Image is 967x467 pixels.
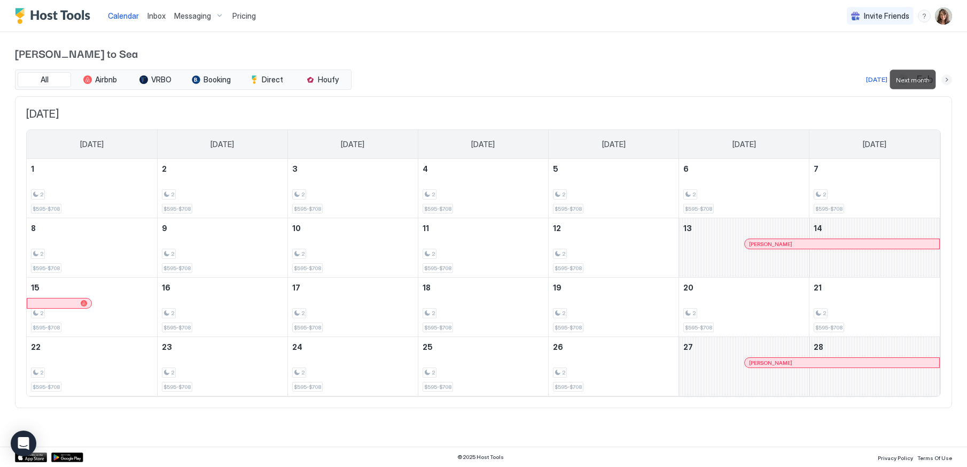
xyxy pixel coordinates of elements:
td: February 15, 2026 [27,278,157,337]
span: 2 [562,250,565,257]
td: February 24, 2026 [287,337,418,396]
span: $595-$708 [33,205,60,212]
td: February 23, 2026 [157,337,287,396]
a: February 6, 2026 [679,159,809,179]
span: $595-$708 [294,265,321,272]
span: $595-$708 [424,205,451,212]
a: App Store [15,453,47,462]
td: February 10, 2026 [287,218,418,278]
a: February 10, 2026 [288,218,418,238]
span: Terms Of Use [917,455,952,461]
span: 16 [162,283,170,292]
span: Calendar [108,11,139,20]
span: $595-$708 [424,384,451,391]
span: $595-$708 [163,384,191,391]
a: February 9, 2026 [158,218,287,238]
span: Privacy Policy [878,455,913,461]
div: Open Intercom Messenger [11,431,36,456]
td: February 26, 2026 [549,337,679,396]
span: 2 [562,310,565,317]
span: 2 [692,310,696,317]
td: February 7, 2026 [809,159,940,218]
span: [PERSON_NAME] to Sea [15,45,952,61]
td: February 1, 2026 [27,159,157,218]
a: Sunday [69,130,114,159]
span: $595-$708 [555,384,582,391]
span: 2 [171,250,174,257]
button: All [18,72,71,87]
span: [DATE] [210,140,234,149]
span: $595-$708 [424,265,451,272]
span: $595-$708 [685,205,712,212]
span: 3 [292,164,298,173]
span: [DATE] [471,140,495,149]
a: February 17, 2026 [288,278,418,297]
span: 2 [40,310,43,317]
span: 27 [683,342,693,351]
span: 2 [171,310,174,317]
span: 20 [683,283,693,292]
a: February 25, 2026 [418,337,548,357]
td: February 17, 2026 [287,278,418,337]
span: $595-$708 [815,324,843,331]
span: $595-$708 [33,384,60,391]
span: Airbnb [95,75,117,85]
span: 8 [31,224,36,233]
button: Next month [941,74,952,85]
span: 15 [31,283,40,292]
a: February 11, 2026 [418,218,548,238]
a: Terms Of Use [917,451,952,463]
div: [DATE] [866,75,887,85]
span: [DATE] [26,108,941,121]
span: 24 [292,342,302,351]
a: Friday [722,130,767,159]
td: February 20, 2026 [679,278,809,337]
span: 4 [423,164,428,173]
span: 2 [432,191,435,198]
span: $595-$708 [33,324,60,331]
span: Direct [262,75,283,85]
a: February 2, 2026 [158,159,287,179]
span: 2 [823,310,826,317]
td: February 13, 2026 [679,218,809,278]
span: 2 [40,250,43,257]
button: Houfy [295,72,349,87]
span: 2 [301,310,305,317]
a: February 4, 2026 [418,159,548,179]
span: $595-$708 [294,205,321,212]
span: 25 [423,342,433,351]
div: User profile [935,7,952,25]
span: Invite Friends [864,11,909,21]
span: 2 [301,369,305,376]
td: February 2, 2026 [157,159,287,218]
a: February 7, 2026 [809,159,940,179]
td: February 12, 2026 [549,218,679,278]
span: 2 [432,369,435,376]
a: Calendar [108,10,139,21]
span: 13 [683,224,692,233]
span: $595-$708 [555,205,582,212]
span: [PERSON_NAME] [749,241,792,248]
span: 9 [162,224,167,233]
button: Direct [240,72,293,87]
a: February 14, 2026 [809,218,940,238]
span: 19 [553,283,562,292]
span: 2 [562,369,565,376]
span: $595-$708 [555,324,582,331]
span: 18 [423,283,431,292]
span: 28 [814,342,823,351]
a: Google Play Store [51,453,83,462]
span: $595-$708 [424,324,451,331]
button: Booking [184,72,238,87]
a: Saturday [852,130,897,159]
span: 17 [292,283,300,292]
a: Wednesday [461,130,505,159]
td: February 25, 2026 [418,337,548,396]
span: Houfy [318,75,339,85]
a: February 3, 2026 [288,159,418,179]
button: VRBO [129,72,182,87]
td: February 5, 2026 [549,159,679,218]
span: 2 [562,191,565,198]
span: 2 [171,191,174,198]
